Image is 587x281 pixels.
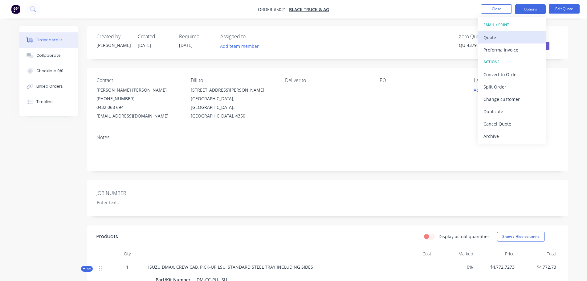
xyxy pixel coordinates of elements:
[148,264,313,270] span: ISUZU DMAX, CREW CAB, PICK-UP, LSU, STANDARD STEEL TRAY INCLUDING SIDES
[83,267,91,271] span: Kit
[483,58,540,66] div: ACTIONS
[483,132,540,141] div: Archive
[471,86,499,94] button: Add labels
[478,81,546,93] button: Split Order
[36,99,53,105] div: Timeline
[138,34,172,39] div: Created
[96,34,130,39] div: Created by
[96,42,130,48] div: [PERSON_NAME]
[497,232,545,242] button: Show / Hide columns
[285,77,369,83] div: Deliver to
[217,42,262,50] button: Add team member
[179,34,213,39] div: Required
[478,118,546,130] button: Cancel Quote
[258,6,289,12] span: Order #5021 -
[478,105,546,118] button: Duplicate
[36,68,63,74] div: Checklists 0/0
[483,70,540,79] div: Convert to Order
[483,21,540,29] div: EMAIL / PRINT
[392,248,434,260] div: Cost
[19,94,78,110] button: Timeline
[478,264,515,270] span: $4,772.7273
[481,4,512,14] button: Close
[191,77,275,83] div: Bill to
[19,79,78,94] button: Linked Orders
[36,84,63,89] div: Linked Orders
[483,107,540,116] div: Duplicate
[220,34,282,39] div: Assigned to
[191,94,275,120] div: [GEOGRAPHIC_DATA], [GEOGRAPHIC_DATA], [GEOGRAPHIC_DATA], 4350
[96,77,181,83] div: Contact
[96,233,118,240] div: Products
[478,93,546,105] button: Change customer
[436,264,473,270] span: 0%
[434,248,475,260] div: Markup
[517,248,559,260] div: Total
[81,266,93,272] div: Kit
[19,32,78,48] button: Order details
[191,86,275,94] div: [STREET_ADDRESS][PERSON_NAME]
[36,53,61,58] div: Collaborate
[478,130,546,142] button: Archive
[19,48,78,63] button: Collaborate
[483,45,540,54] div: Proforma Invoice
[19,63,78,79] button: Checklists 0/0
[126,264,128,270] span: 1
[36,37,63,43] div: Order details
[289,6,329,12] a: BLACK TRUCK & AG
[96,86,181,94] div: [PERSON_NAME] [PERSON_NAME]
[138,42,151,48] span: [DATE]
[474,77,558,83] div: Labels
[191,86,275,120] div: [STREET_ADDRESS][PERSON_NAME][GEOGRAPHIC_DATA], [GEOGRAPHIC_DATA], [GEOGRAPHIC_DATA], 4350
[96,189,173,197] label: JOB NUMBER
[96,94,181,103] div: [PHONE_NUMBER]
[478,43,546,56] button: Proforma Invoice
[96,86,181,120] div: [PERSON_NAME] [PERSON_NAME][PHONE_NUMBER]0432 068 694[EMAIL_ADDRESS][DOMAIN_NAME]
[483,33,540,42] div: Quote
[179,42,193,48] span: [DATE]
[478,31,546,43] button: Quote
[478,19,546,31] button: EMAIL / PRINT
[459,42,505,48] div: QU-4379
[96,134,559,140] div: Notes
[478,56,546,68] button: ACTIONS
[515,4,546,14] button: Options
[483,82,540,91] div: Split Order
[220,42,262,50] button: Add team member
[459,34,505,39] div: Xero Quote #
[483,119,540,128] div: Cancel Quote
[475,248,517,260] div: Price
[96,103,181,112] div: 0432 068 694
[11,5,20,14] img: Factory
[478,68,546,81] button: Convert to Order
[549,4,580,14] button: Edit Quote
[438,233,490,240] label: Display actual quantities
[483,95,540,104] div: Change customer
[96,112,181,120] div: [EMAIL_ADDRESS][DOMAIN_NAME]
[380,77,464,83] div: PO
[109,248,146,260] div: Qty
[520,264,556,270] span: $4,772.73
